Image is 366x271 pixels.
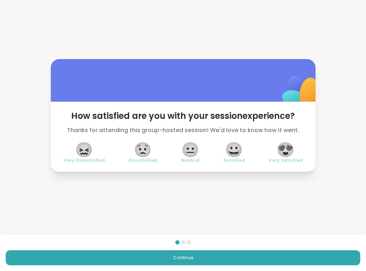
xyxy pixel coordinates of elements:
[128,158,157,163] span: Dissatisfied
[181,143,199,156] span: 😐
[225,143,243,156] span: 😀
[134,143,152,156] span: 😟
[64,158,105,163] span: Very Dissatisfied
[277,143,294,156] span: 😍
[64,110,303,122] span: How satisfied are you with your session experience?
[181,158,200,163] span: Neutral
[6,250,360,265] button: Continue
[269,158,303,163] span: Very Satisfied
[64,126,303,135] span: Thanks for attending this group-hosted session! We'd love to know how it went.
[223,158,245,163] span: Satisfied
[265,57,337,129] img: ShareWell Logomark
[173,255,193,261] span: Continue
[75,143,93,156] span: 😖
